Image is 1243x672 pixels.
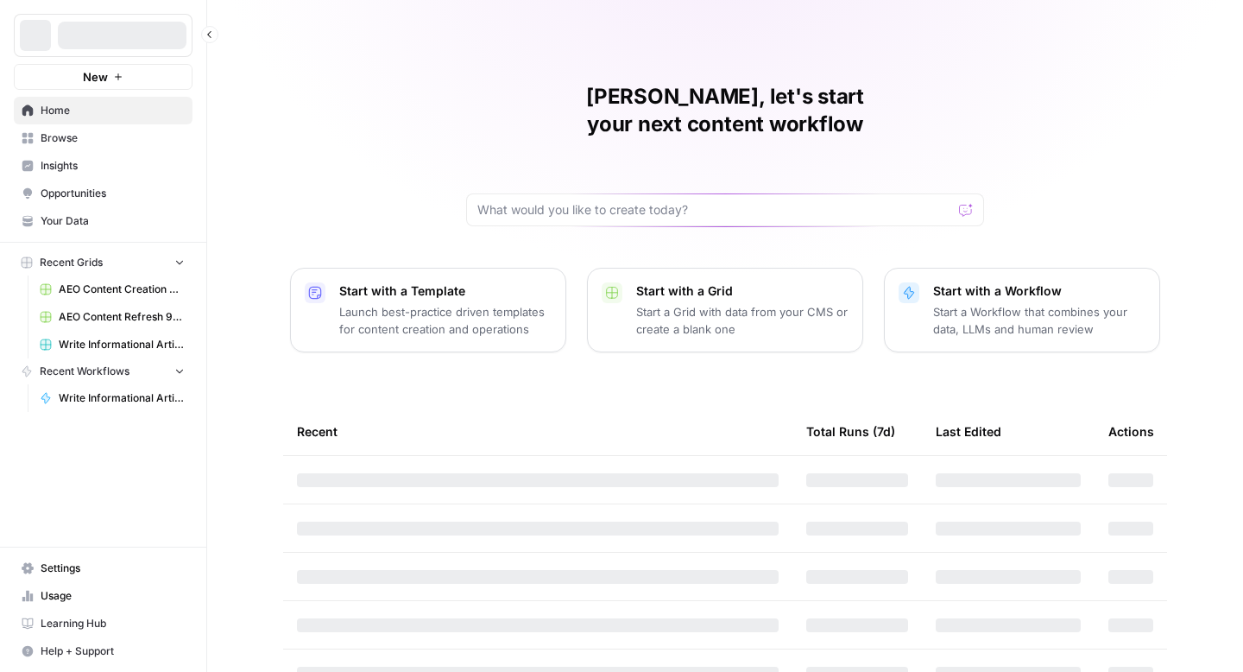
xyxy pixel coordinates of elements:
p: Launch best-practice driven templates for content creation and operations [339,303,552,338]
span: Insights [41,158,185,174]
input: What would you like to create today? [477,201,952,219]
a: Your Data [14,207,192,235]
span: New [83,68,108,86]
a: Usage [14,582,192,610]
span: Opportunities [41,186,185,201]
a: Write Informational Articles [32,331,192,358]
button: Start with a WorkflowStart a Workflow that combines your data, LLMs and human review [884,268,1160,352]
div: Recent [297,408,779,455]
a: Opportunities [14,180,192,207]
span: Browse [41,130,185,146]
a: Browse [14,124,192,152]
button: Help + Support [14,637,192,665]
button: Start with a TemplateLaunch best-practice driven templates for content creation and operations [290,268,566,352]
div: Actions [1108,408,1154,455]
p: Start with a Grid [636,282,849,300]
span: Learning Hub [41,616,185,631]
button: Recent Grids [14,250,192,276]
p: Start a Grid with data from your CMS or create a blank one [636,303,849,338]
span: Your Data [41,213,185,229]
span: Recent Workflows [40,364,129,379]
button: Recent Workflows [14,358,192,384]
span: Recent Grids [40,255,103,270]
span: AEO Content Creation 9/22 [59,282,185,297]
button: New [14,64,192,90]
span: Settings [41,561,185,576]
span: Write Informational Articles [59,337,185,352]
a: Write Informational Article Body [32,384,192,412]
a: Insights [14,152,192,180]
span: Home [41,103,185,118]
h1: [PERSON_NAME], let's start your next content workflow [466,83,984,138]
p: Start a Workflow that combines your data, LLMs and human review [933,303,1145,338]
button: Start with a GridStart a Grid with data from your CMS or create a blank one [587,268,863,352]
p: Start with a Workflow [933,282,1145,300]
span: Usage [41,588,185,604]
a: AEO Content Refresh 9/22 [32,303,192,331]
div: Last Edited [936,408,1001,455]
span: AEO Content Refresh 9/22 [59,309,185,325]
p: Start with a Template [339,282,552,300]
span: Write Informational Article Body [59,390,185,406]
a: Settings [14,555,192,582]
a: AEO Content Creation 9/22 [32,276,192,303]
a: Home [14,97,192,124]
a: Learning Hub [14,610,192,637]
span: Help + Support [41,643,185,659]
div: Total Runs (7d) [806,408,895,455]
